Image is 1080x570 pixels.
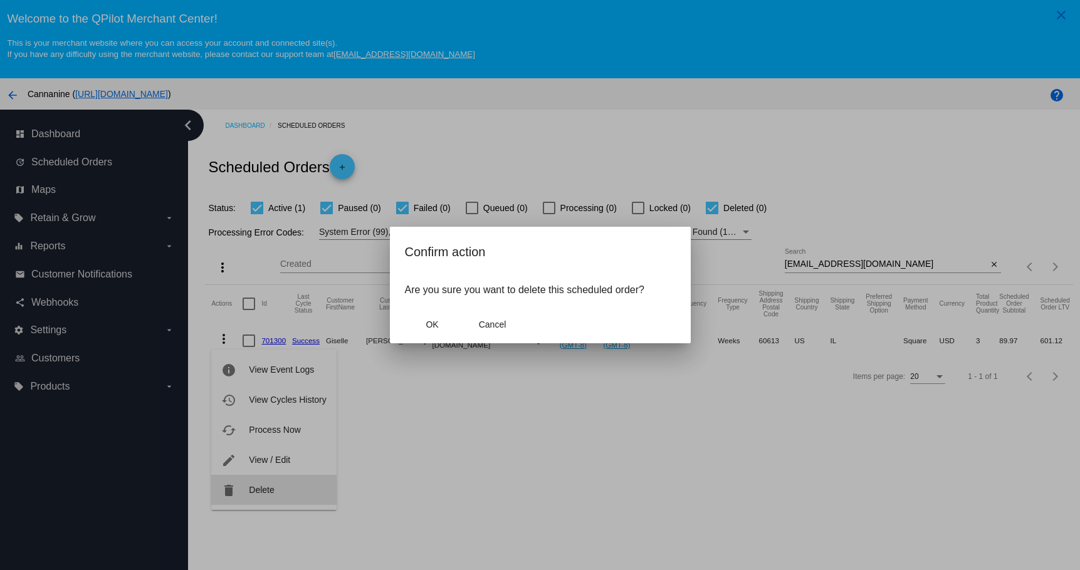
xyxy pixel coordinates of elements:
button: Close dialog [405,313,460,336]
button: Close dialog [465,313,520,336]
span: Cancel [479,319,506,329]
h2: Confirm action [405,242,676,262]
p: Are you sure you want to delete this scheduled order? [405,284,676,296]
span: OK [426,319,438,329]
